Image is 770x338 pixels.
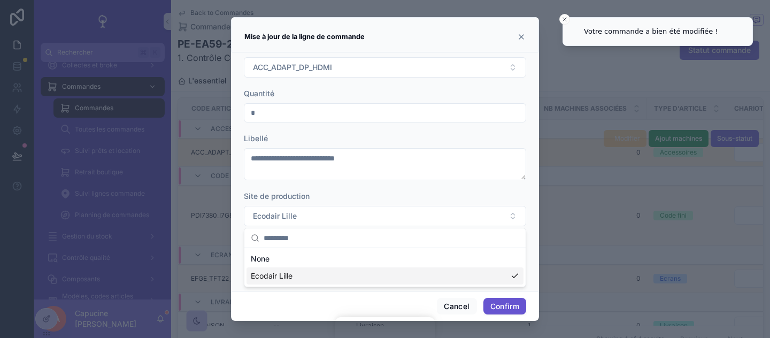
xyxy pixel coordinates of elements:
[244,134,268,143] span: Libellé
[244,206,526,226] button: Select Button
[559,14,570,25] button: Close toast
[437,298,476,315] button: Cancel
[584,26,718,37] div: Votre commande a bien été modifiée !
[244,30,365,43] h3: Mise à jour de la ligne de commande
[247,250,523,267] div: None
[244,89,274,98] span: Quantité
[483,298,526,315] button: Confirm
[244,191,310,201] span: Site de production
[253,62,332,73] span: ACC_ADAPT_DP_HDMI
[244,248,526,287] div: Suggestions
[253,211,297,221] span: Ecodair Lille
[251,271,292,281] span: Ecodair Lille
[244,57,526,78] button: Select Button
